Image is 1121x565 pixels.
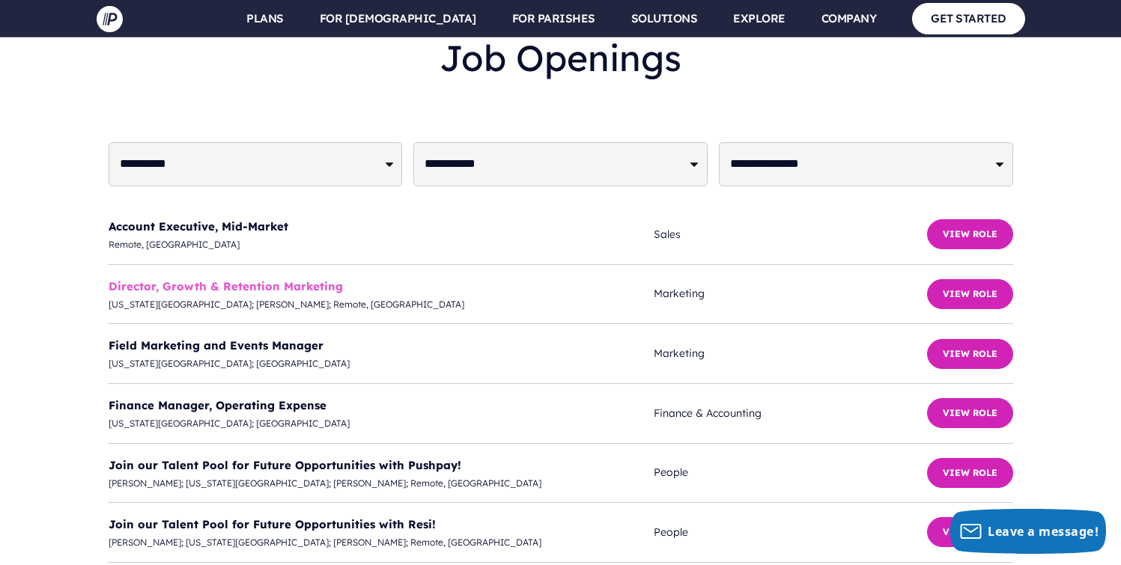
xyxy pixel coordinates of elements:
[654,284,926,303] span: Marketing
[109,355,654,372] span: [US_STATE][GEOGRAPHIC_DATA]; [GEOGRAPHIC_DATA]
[927,339,1013,369] button: View Role
[927,517,1013,547] button: View Role
[950,509,1106,554] button: Leave a message!
[109,296,654,313] span: [US_STATE][GEOGRAPHIC_DATA]; [PERSON_NAME]; Remote, [GEOGRAPHIC_DATA]
[109,338,323,352] a: Field Marketing and Events Manager
[654,404,926,423] span: Finance & Accounting
[654,523,926,542] span: People
[927,279,1013,309] button: View Role
[109,398,326,412] a: Finance Manager, Operating Expense
[109,236,654,253] span: Remote, [GEOGRAPHIC_DATA]
[988,523,1099,540] span: Leave a message!
[109,25,1013,91] h2: Job Openings
[912,3,1025,34] a: GET STARTED
[109,517,436,531] a: Join our Talent Pool for Future Opportunities with Resi!
[654,344,926,363] span: Marketing
[109,475,654,492] span: [PERSON_NAME]; [US_STATE][GEOGRAPHIC_DATA]; [PERSON_NAME]; Remote, [GEOGRAPHIC_DATA]
[927,219,1013,249] button: View Role
[109,534,654,551] span: [PERSON_NAME]; [US_STATE][GEOGRAPHIC_DATA]; [PERSON_NAME]; Remote, [GEOGRAPHIC_DATA]
[654,225,926,244] span: Sales
[109,219,288,233] a: Account Executive, Mid-Market
[654,463,926,482] span: People
[927,458,1013,488] button: View Role
[109,279,343,293] a: Director, Growth & Retention Marketing
[109,458,461,472] a: Join our Talent Pool for Future Opportunities with Pushpay!
[927,398,1013,428] button: View Role
[109,415,654,432] span: [US_STATE][GEOGRAPHIC_DATA]; [GEOGRAPHIC_DATA]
